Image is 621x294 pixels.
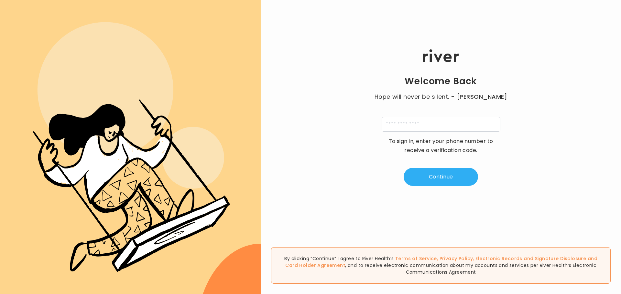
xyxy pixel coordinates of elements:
[345,262,596,275] span: , and to receive electronic communication about my accounts and services per River Health’s Elect...
[440,255,473,262] a: Privacy Policy
[285,255,597,269] span: , , and
[271,247,611,284] div: By clicking “Continue” I agree to River Health’s
[404,168,478,186] button: Continue
[405,76,477,87] h1: Welcome Back
[368,92,514,101] p: Hope will never be silent.
[475,255,586,262] a: Electronic Records and Signature Disclosure
[285,262,345,269] a: Card Holder Agreement
[384,137,497,155] p: To sign in, enter your phone number to receive a verification code.
[451,92,507,101] span: - [PERSON_NAME]
[395,255,437,262] a: Terms of Service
